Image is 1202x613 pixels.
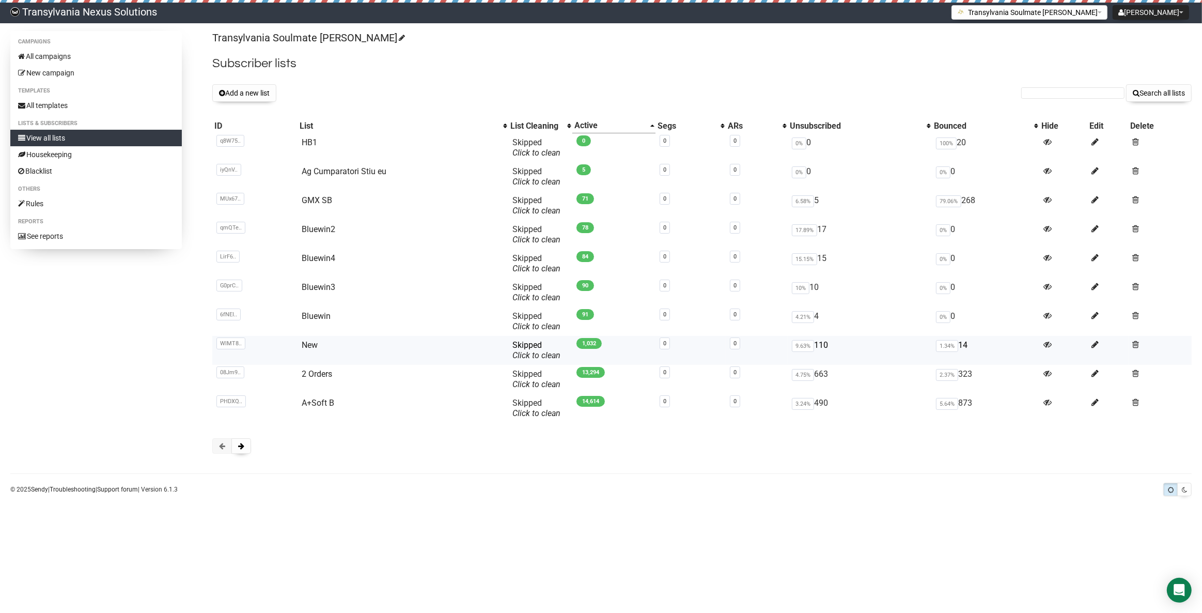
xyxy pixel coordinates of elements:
a: Click to clean [512,408,560,418]
li: Reports [10,216,182,228]
a: 0 [733,224,737,231]
span: Skipped [512,166,560,187]
div: ARs [728,121,777,131]
div: List Cleaning [510,121,562,131]
button: Search all lists [1126,84,1192,102]
td: 663 [788,365,932,394]
a: 0 [663,282,666,289]
span: Skipped [512,224,560,244]
span: LirF6.. [216,251,240,263]
a: Click to clean [512,264,560,273]
span: 14,614 [576,396,605,407]
a: Click to clean [512,321,560,331]
span: Skipped [512,398,560,418]
th: Hide: No sort applied, sorting is disabled [1039,118,1087,133]
span: Skipped [512,282,560,302]
a: Click to clean [512,206,560,216]
td: 323 [932,365,1039,394]
span: 4.21% [792,311,814,323]
a: Click to clean [512,379,560,389]
td: 0 [932,307,1039,336]
span: 100% [936,137,957,149]
span: 0% [936,166,950,178]
a: 0 [733,282,737,289]
a: 0 [733,137,737,144]
div: ID [214,121,295,131]
a: 0 [733,253,737,260]
a: 0 [663,195,666,202]
td: 14 [932,336,1039,365]
span: q8W75.. [216,135,244,147]
td: 15 [788,249,932,278]
a: Bluewin2 [302,224,335,234]
span: Skipped [512,340,560,360]
span: 6fNEI.. [216,309,241,320]
a: GMX SB [302,195,332,205]
span: G0prC.. [216,280,242,292]
li: Templates [10,85,182,97]
a: 0 [733,398,737,405]
td: 873 [932,394,1039,423]
span: 90 [576,280,594,291]
a: All templates [10,97,182,114]
a: See reports [10,228,182,244]
td: 10 [788,278,932,307]
td: 0 [788,162,932,191]
div: Unsubscribed [790,121,922,131]
th: Bounced: No sort applied, activate to apply an ascending sort [932,118,1039,133]
a: Click to clean [512,235,560,244]
h2: Subscriber lists [212,54,1192,73]
li: Others [10,183,182,195]
th: Edit: No sort applied, sorting is disabled [1087,118,1128,133]
span: Skipped [512,369,560,389]
a: Click to clean [512,293,560,302]
div: Active [574,120,645,131]
span: 15.15% [792,253,817,265]
a: 0 [733,311,737,318]
span: 5 [576,164,591,175]
button: Add a new list [212,84,276,102]
td: 268 [932,191,1039,220]
a: 0 [663,253,666,260]
a: 0 [733,369,737,376]
a: Bluewin [302,311,331,321]
th: List: No sort applied, activate to apply an ascending sort [298,118,508,133]
button: [PERSON_NAME] [1113,5,1189,20]
div: Hide [1041,121,1085,131]
span: 2.37% [936,369,958,381]
td: 0 [932,249,1039,278]
a: Housekeeping [10,146,182,163]
a: 0 [733,340,737,347]
span: 13,294 [576,367,605,378]
span: 10% [792,282,809,294]
a: Click to clean [512,148,560,158]
a: Sendy [31,486,48,493]
span: 71 [576,193,594,204]
td: 0 [932,162,1039,191]
td: 0 [788,133,932,162]
span: 0% [936,224,950,236]
span: 0% [792,166,806,178]
div: Open Intercom Messenger [1167,578,1192,603]
a: 2 Orders [302,369,332,379]
span: 0% [936,282,950,294]
td: 0 [932,278,1039,307]
a: All campaigns [10,48,182,65]
td: 5 [788,191,932,220]
a: 0 [663,340,666,347]
div: Delete [1131,121,1190,131]
th: ID: No sort applied, sorting is disabled [212,118,298,133]
div: Bounced [934,121,1029,131]
span: 17.89% [792,224,817,236]
a: Troubleshooting [50,486,96,493]
a: Rules [10,195,182,212]
a: 0 [663,369,666,376]
a: 0 [663,398,666,405]
a: 0 [663,166,666,173]
a: Bluewin3 [302,282,335,292]
a: A+Soft B [302,398,334,408]
span: 5.64% [936,398,958,410]
th: Segs: No sort applied, activate to apply an ascending sort [655,118,726,133]
a: New [302,340,318,350]
span: 1,032 [576,338,602,349]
